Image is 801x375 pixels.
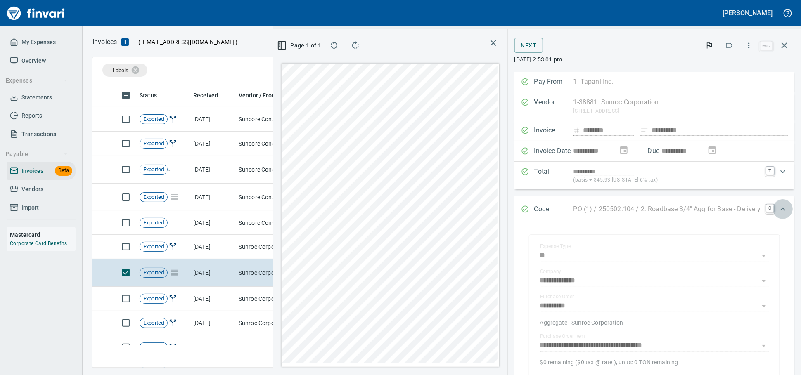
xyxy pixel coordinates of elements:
[102,64,147,77] div: Labels
[740,36,758,54] button: More
[514,38,543,53] button: Next
[190,156,235,184] td: [DATE]
[168,243,178,250] span: Invoice Split
[239,90,287,100] span: Vendor / From
[514,196,794,223] div: Expand
[514,162,794,189] div: Expand
[21,166,43,176] span: Invoices
[168,166,182,172] span: Pages Split
[21,37,56,47] span: My Expenses
[117,37,133,47] button: Upload an Invoice
[140,269,167,277] span: Exported
[235,259,318,287] td: Sunroc Corporation (1-38881)
[235,156,318,184] td: Suncore Construction and Materials Inc. (1-38881)
[540,318,769,327] p: Aggregate - Sunroc Corporation
[540,244,571,249] label: Expense Type
[140,319,167,327] span: Exported
[140,90,157,100] span: Status
[280,38,321,53] button: Page 1 of 1
[6,75,68,86] span: Expenses
[723,9,773,17] h5: [PERSON_NAME]
[190,311,235,335] td: [DATE]
[235,287,318,311] td: Sunroc Corporation (1-38881)
[168,140,178,146] span: Invoice Split
[721,7,775,19] button: [PERSON_NAME]
[21,184,43,194] span: Vendors
[7,33,76,52] a: My Expenses
[573,204,761,214] p: PO (1) / 250502.104 / 2: Roadbase 3/4" Agg for Base - Delivery
[140,140,167,148] span: Exported
[133,38,238,46] p: ( )
[235,211,318,235] td: Suncore Construction and Materials Inc. (1-38881)
[7,106,76,125] a: Reports
[190,211,235,235] td: [DATE]
[55,166,72,175] span: Beta
[168,319,178,326] span: Invoice Split
[21,92,52,103] span: Statements
[21,111,42,121] span: Reports
[521,40,537,51] span: Next
[700,36,718,54] button: Flag
[540,269,562,274] label: Company
[140,166,167,174] span: Exported
[573,176,761,184] p: (basis + $45.93 [US_STATE] 6% tax)
[168,193,182,200] span: Pages Split
[7,198,76,217] a: Import
[168,295,178,302] span: Invoice Split
[7,162,76,180] a: InvoicesBeta
[190,184,235,211] td: [DATE]
[21,203,39,213] span: Import
[193,90,218,100] span: Received
[190,287,235,311] td: [DATE]
[6,149,68,159] span: Payable
[140,344,167,351] span: Exported
[190,335,235,360] td: [DATE]
[239,90,277,100] span: Vendor / From
[760,41,773,50] a: esc
[140,243,167,251] span: Exported
[534,167,573,184] p: Total
[540,294,574,299] label: Purchase Order
[21,56,46,66] span: Overview
[92,37,117,47] p: Invoices
[168,344,178,350] span: Invoice Split
[7,88,76,107] a: Statements
[140,193,167,201] span: Exported
[283,40,318,51] span: Page 1 of 1
[193,90,229,100] span: Received
[140,38,235,46] span: [EMAIL_ADDRESS][DOMAIN_NAME]
[21,129,56,139] span: Transactions
[113,67,128,73] span: Labels
[235,132,318,156] td: Suncore Construction and Materials Inc. (1-38881)
[140,116,167,123] span: Exported
[140,295,167,303] span: Exported
[168,269,182,276] span: Pages Split
[534,204,573,215] p: Code
[758,35,794,55] span: Close invoice
[2,146,71,162] button: Payable
[7,125,76,144] a: Transactions
[514,55,794,64] p: [DATE] 2:53:01 pm.
[235,184,318,211] td: Suncore Construction and Materials Inc. (1-38881)
[7,52,76,70] a: Overview
[168,116,178,122] span: Invoice Split
[190,259,235,287] td: [DATE]
[5,3,67,23] img: Finvari
[7,180,76,198] a: Vendors
[540,334,585,339] label: Purchase Order Item
[182,166,192,172] span: Invoice Split
[766,167,774,175] a: T
[178,243,189,250] span: Flagged
[140,90,168,100] span: Status
[540,358,769,366] p: $0 remaining ($0 tax @ rate ), units: 0 TON remaining
[720,36,738,54] button: Labels
[235,335,318,360] td: Sunroc Corporation (1-38881)
[190,107,235,132] td: [DATE]
[235,235,318,259] td: Sunroc Corporation (1-38881)
[10,230,76,239] h6: Mastercard
[92,37,117,47] nav: breadcrumb
[2,73,71,88] button: Expenses
[140,219,167,227] span: Exported
[10,241,67,246] a: Corporate Card Benefits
